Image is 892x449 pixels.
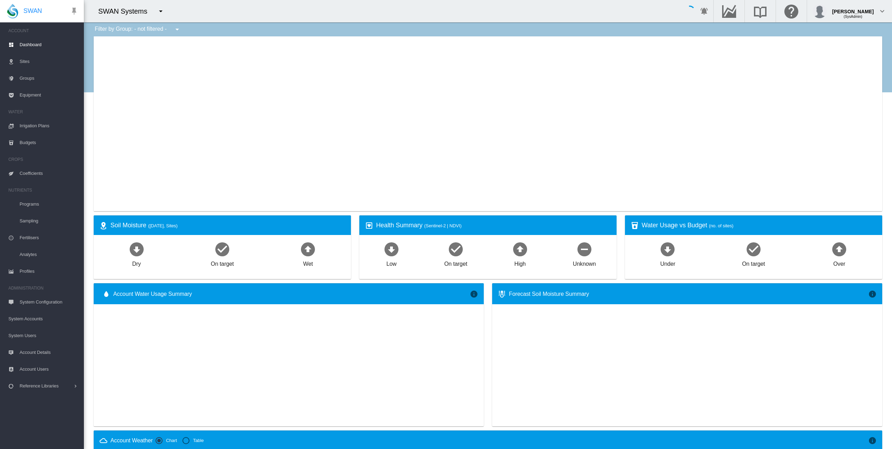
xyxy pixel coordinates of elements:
div: Unknown [573,257,596,268]
span: System Users [8,327,78,344]
md-icon: Click here for help [783,7,800,15]
div: Dry [132,257,141,268]
div: On target [742,257,765,268]
div: [PERSON_NAME] [832,5,874,12]
div: Under [660,257,675,268]
md-icon: icon-arrow-down-bold-circle [659,241,676,257]
md-icon: icon-chevron-down [878,7,886,15]
span: NUTRIENTS [8,185,78,196]
md-radio-button: Chart [156,437,177,444]
span: System Accounts [8,311,78,327]
img: SWAN-Landscape-Logo-Colour-drop.png [7,4,18,19]
span: Coefficients [20,165,78,182]
span: ACCOUNT [8,25,78,36]
div: Forecast Soil Moisture Summary [509,290,868,298]
span: CROPS [8,154,78,165]
div: Wet [303,257,313,268]
div: Over [833,257,845,268]
div: Filter by Group: - not filtered - [89,22,186,36]
span: Reference Libraries [20,378,73,394]
div: High [515,257,526,268]
md-icon: icon-arrow-up-bold-circle [512,241,528,257]
md-icon: icon-checkbox-marked-circle [447,241,464,257]
button: icon-menu-down [170,22,184,36]
div: SWAN Systems [98,6,153,16]
span: Irrigation Plans [20,117,78,134]
md-icon: icon-menu-down [157,7,165,15]
md-icon: icon-pin [70,7,78,15]
span: Equipment [20,87,78,104]
div: Water Usage vs Budget [642,221,877,230]
span: Account Users [20,361,78,378]
span: ([DATE], Sites) [148,223,178,228]
span: Programs [20,196,78,213]
div: Account Weather [110,437,153,444]
md-icon: icon-heart-box-outline [365,221,373,230]
span: Profiles [20,263,78,280]
span: Groups [20,70,78,87]
md-icon: icon-bell-ring [700,7,708,15]
span: (SysAdmin) [844,15,862,19]
img: profile.jpg [813,4,827,18]
span: Fertilisers [20,229,78,246]
span: ADMINISTRATION [8,283,78,294]
span: WATER [8,106,78,117]
md-icon: icon-map-marker-radius [99,221,108,230]
md-icon: Go to the Data Hub [721,7,738,15]
span: (Sentinel-2 | NDVI) [424,223,462,228]
span: Account Details [20,344,78,361]
md-radio-button: Table [182,437,204,444]
div: Low [386,257,396,268]
md-icon: icon-arrow-down-bold-circle [383,241,400,257]
md-icon: icon-checkbox-marked-circle [214,241,231,257]
button: icon-menu-down [154,4,168,18]
span: Sampling [20,213,78,229]
md-icon: icon-arrow-up-bold-circle [831,241,848,257]
span: SWAN [23,7,42,15]
md-icon: icon-information [470,290,478,298]
md-icon: icon-information [868,290,877,298]
div: Health Summary [376,221,611,230]
md-icon: icon-information [868,436,877,445]
span: Analytes [20,246,78,263]
md-icon: icon-arrow-down-bold-circle [128,241,145,257]
md-icon: icon-arrow-up-bold-circle [300,241,316,257]
span: Budgets [20,134,78,151]
span: Dashboard [20,36,78,53]
div: Soil Moisture [110,221,345,230]
md-icon: icon-checkbox-marked-circle [745,241,762,257]
md-icon: icon-menu-down [173,25,181,34]
md-icon: icon-thermometer-lines [498,290,506,298]
div: On target [444,257,467,268]
md-icon: icon-cup-water [631,221,639,230]
span: Account Water Usage Summary [113,290,470,298]
span: System Configuration [20,294,78,311]
span: (no. of sites) [709,223,733,228]
button: icon-bell-ring [697,4,711,18]
md-icon: icon-minus-circle [576,241,593,257]
md-icon: icon-weather-cloudy [99,436,108,445]
span: Sites [20,53,78,70]
md-icon: Search the knowledge base [752,7,769,15]
div: On target [211,257,234,268]
md-icon: icon-water [102,290,110,298]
